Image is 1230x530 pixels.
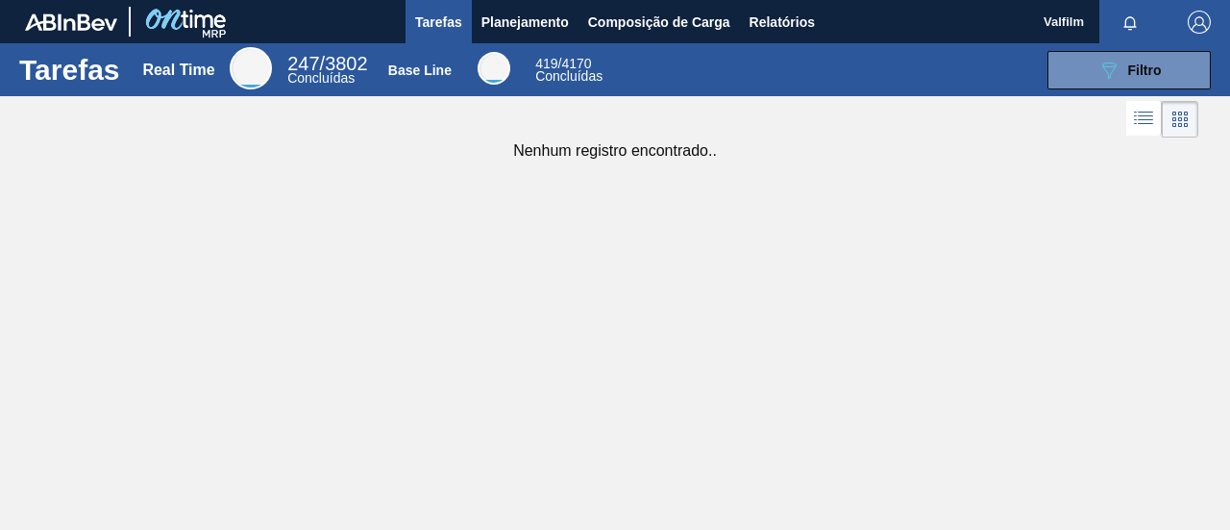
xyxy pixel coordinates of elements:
[415,11,462,34] span: Tarefas
[588,11,730,34] span: Composição de Carga
[1099,9,1161,36] button: Notificações
[481,11,569,34] span: Planejamento
[19,59,120,81] h1: Tarefas
[287,53,319,74] span: 247
[287,56,367,85] div: Real Time
[287,53,367,74] span: / 3802
[535,68,603,84] span: Concluídas
[1128,63,1162,78] span: Filtro
[535,58,603,83] div: Base Line
[230,47,272,89] div: Real Time
[388,63,452,78] div: Base Line
[1162,101,1198,138] div: Visão em Cards
[478,52,510,85] div: Base Line
[535,56,557,71] span: 419
[535,56,591,71] span: / 4170
[1047,51,1211,89] button: Filtro
[287,70,355,86] span: Concluídas
[142,62,214,79] div: Real Time
[25,13,117,31] img: TNhmsLtSVTkK8tSr43FrP2fwEKptu5GPRR3wAAAABJRU5ErkJggg==
[750,11,815,34] span: Relatórios
[1126,101,1162,138] div: Visão em Lista
[1188,11,1211,34] img: Logout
